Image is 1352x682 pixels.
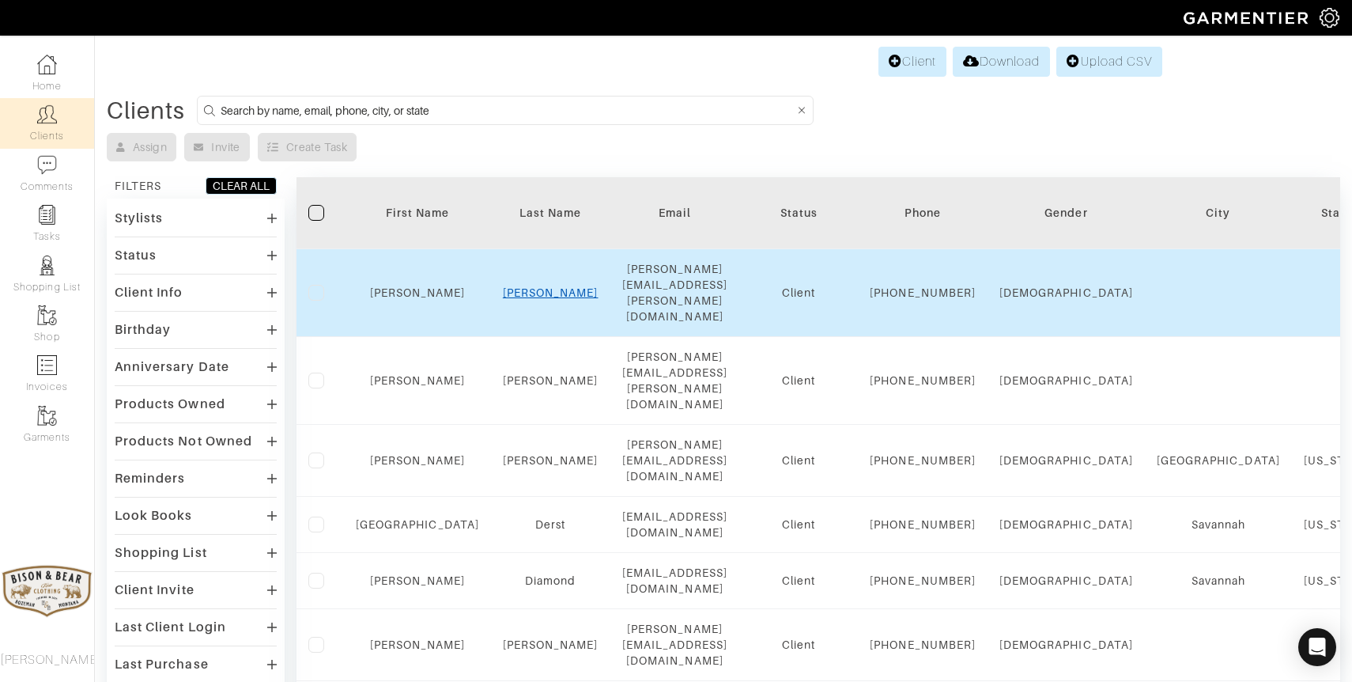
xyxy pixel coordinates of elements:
div: Clients [107,103,185,119]
div: [PERSON_NAME][EMAIL_ADDRESS][DOMAIN_NAME] [622,621,728,669]
div: Last Client Login [115,619,226,635]
div: Shopping List [115,545,207,561]
img: comment-icon-a0a6a9ef722e966f86d9cbdc48e553b5cf19dbc54f86b18d962a5391bc8f6eb6.png [37,155,57,175]
div: Status [751,205,846,221]
img: clients-icon-6bae9207a08558b7cb47a8932f037763ab4055f8c8b6bfacd5dc20c3e0201464.png [37,104,57,124]
div: Client [751,517,846,532]
div: [EMAIL_ADDRESS][DOMAIN_NAME] [622,565,728,597]
div: [PHONE_NUMBER] [870,517,976,532]
a: [PERSON_NAME] [503,374,599,387]
div: [DEMOGRAPHIC_DATA] [999,373,1133,388]
div: [PHONE_NUMBER] [870,573,976,589]
div: Client [751,637,846,653]
a: [PERSON_NAME] [370,574,466,587]
div: CLEAR ALL [213,178,270,194]
div: Client [751,285,846,301]
div: Products Owned [115,396,225,412]
div: FILTERS [115,178,161,194]
img: stylists-icon-eb353228a002819b7ec25b43dbf5f0378dd9e0616d9560372ff212230b889e62.png [37,256,57,275]
div: [EMAIL_ADDRESS][DOMAIN_NAME] [622,509,728,540]
img: garments-icon-b7da505a4dc4fd61783c78ac3ca0ef83fa9d6f193b1c9dc38574b1d14d53ca28.png [37,305,57,325]
a: [PERSON_NAME] [370,374,466,387]
button: CLEAR ALL [206,177,277,195]
a: Client [878,47,946,77]
div: [PERSON_NAME][EMAIL_ADDRESS][PERSON_NAME][DOMAIN_NAME] [622,261,728,324]
div: [GEOGRAPHIC_DATA] [1157,453,1280,468]
div: [DEMOGRAPHIC_DATA] [999,517,1133,532]
div: Open Intercom Messenger [1298,628,1336,666]
div: [PHONE_NUMBER] [870,373,976,388]
a: Diamond [525,574,576,587]
input: Search by name, email, phone, city, or state [221,100,794,120]
div: Last Purchase [115,657,209,673]
a: Upload CSV [1056,47,1162,77]
div: [PERSON_NAME][EMAIL_ADDRESS][DOMAIN_NAME] [622,437,728,484]
th: Toggle SortBy [491,177,610,249]
div: [DEMOGRAPHIC_DATA] [999,285,1133,301]
div: [DEMOGRAPHIC_DATA] [999,573,1133,589]
a: [GEOGRAPHIC_DATA] [356,518,479,531]
div: [PERSON_NAME][EMAIL_ADDRESS][PERSON_NAME][DOMAIN_NAME] [622,349,728,412]
th: Toggle SortBy [344,177,491,249]
div: Last Name [503,205,599,221]
a: [PERSON_NAME] [503,454,599,467]
img: dashboard-icon-dbcd8f5a0b271acd01030246c82b418ddd0df26cd7fceb0bd07c9910d44c42f6.png [37,55,57,74]
img: garmentier-logo-header-white-b43fb05a5012e4ada735d5af1a66efaba907eab6374d6393d1fbf88cb4ef424d.png [1176,4,1320,32]
div: Look Books [115,508,193,524]
div: [PHONE_NUMBER] [870,285,976,301]
div: [PHONE_NUMBER] [870,453,976,468]
img: gear-icon-white-bd11855cb880d31180b6d7d6211b90ccbf57a29d726f0c71d8c61bd08dd39cc2.png [1320,8,1339,28]
a: [PERSON_NAME] [503,638,599,651]
a: [PERSON_NAME] [370,454,466,467]
a: [PERSON_NAME] [503,286,599,299]
img: garments-icon-b7da505a4dc4fd61783c78ac3ca0ef83fa9d6f193b1c9dc38574b1d14d53ca28.png [37,406,57,426]
div: Products Not Owned [115,434,252,449]
div: Birthday [115,322,171,338]
div: [DEMOGRAPHIC_DATA] [999,453,1133,468]
a: [PERSON_NAME] [370,286,466,299]
div: Stylists [115,210,163,226]
th: Toggle SortBy [988,177,1145,249]
div: Client Invite [115,582,194,598]
a: Download [953,47,1050,77]
div: Savannah [1157,517,1280,532]
div: Client [751,573,846,589]
div: Gender [999,205,1133,221]
div: Phone [870,205,976,221]
div: [DEMOGRAPHIC_DATA] [999,637,1133,653]
img: reminder-icon-8004d30b9f0a5d33ae49ab947aed9ed385cf756f9e5892f1edd6e32f2345188e.png [37,205,57,225]
div: City [1157,205,1280,221]
a: [PERSON_NAME] [370,638,466,651]
div: First Name [356,205,479,221]
div: Client [751,373,846,388]
div: Anniversary Date [115,359,229,375]
div: Email [622,205,728,221]
img: orders-icon-0abe47150d42831381b5fb84f609e132dff9fe21cb692f30cb5eec754e2cba89.png [37,355,57,375]
th: Toggle SortBy [739,177,858,249]
a: Derst [535,518,565,531]
div: Client Info [115,285,183,301]
div: [PHONE_NUMBER] [870,637,976,653]
div: Reminders [115,471,185,487]
div: Client [751,453,846,468]
div: Savannah [1157,573,1280,589]
div: Status [115,248,157,263]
